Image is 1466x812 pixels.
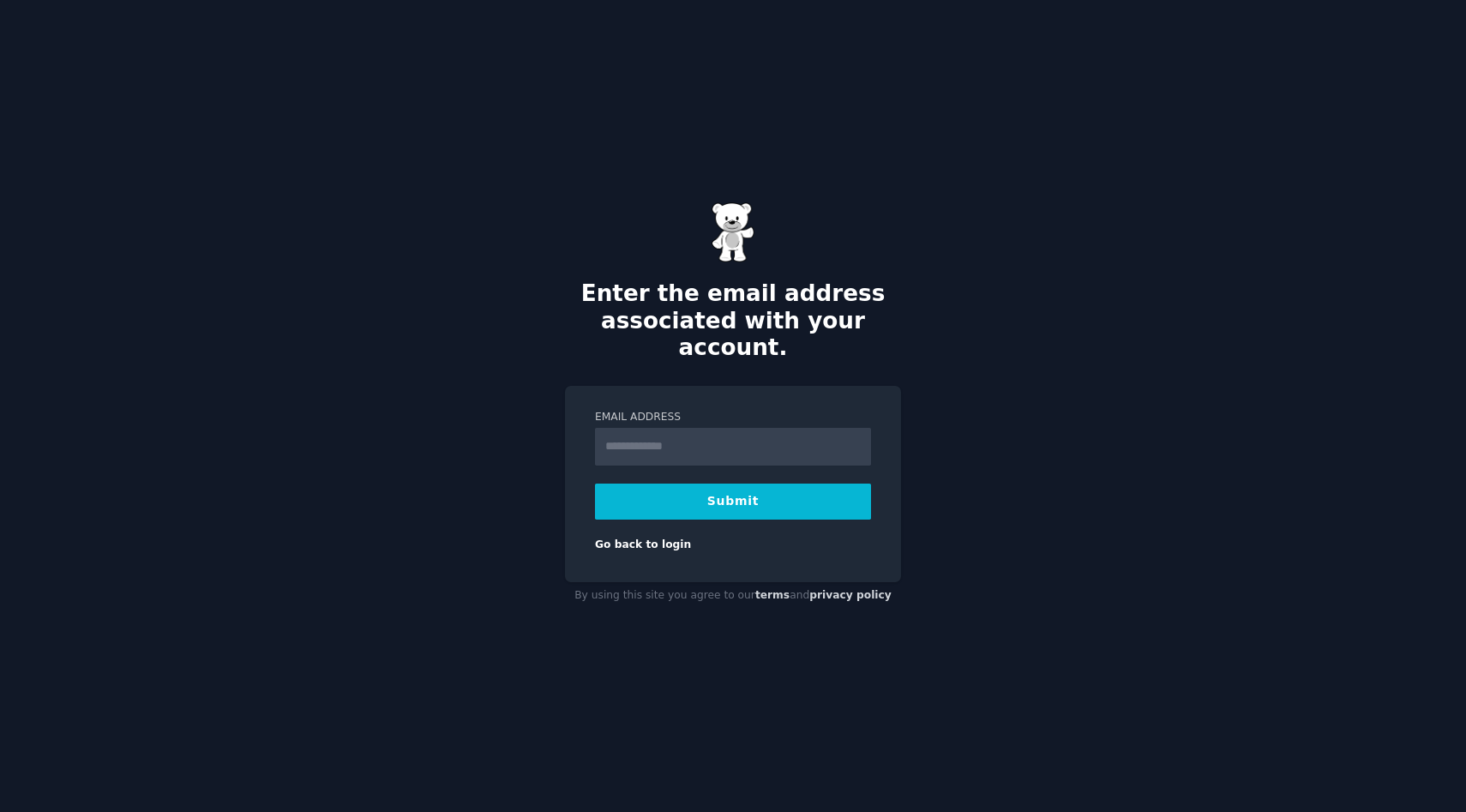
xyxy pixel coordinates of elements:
img: Gummy Bear [712,202,754,262]
a: terms [755,589,790,601]
a: Go back to login [595,538,691,550]
a: privacy policy [809,589,892,601]
button: Submit [595,484,871,520]
div: By using this site you agree to our and [565,582,901,610]
h2: Enter the email address associated with your account. [565,280,901,362]
label: Email Address [595,410,871,425]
